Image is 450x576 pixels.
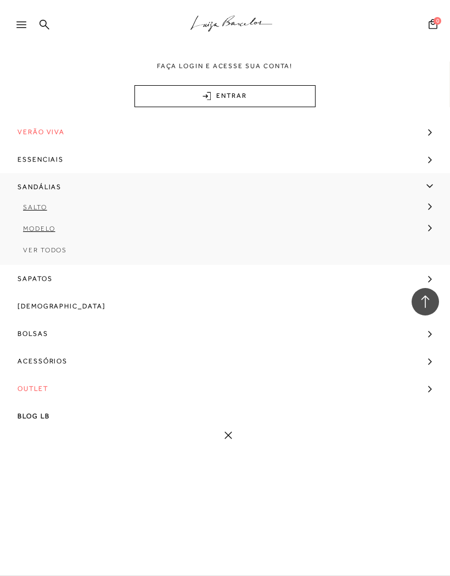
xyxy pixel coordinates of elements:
span: [DEMOGRAPHIC_DATA] [18,292,106,320]
span: Outlet [18,375,48,402]
span: Verão Viva [18,118,65,146]
span: Ver Todos [23,246,67,254]
span: Sapatos [18,265,52,292]
span: Sandálias [18,173,61,201]
span: Bolsas [18,320,48,347]
span: Essenciais [18,146,64,173]
span: 0 [434,17,441,25]
span: Modelo [23,225,55,232]
span: Salto [23,203,47,211]
button: 0 [425,18,441,33]
span: Acessórios [18,347,67,375]
span: BLOG LB [18,402,49,430]
a: ENTRAR [134,85,316,107]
